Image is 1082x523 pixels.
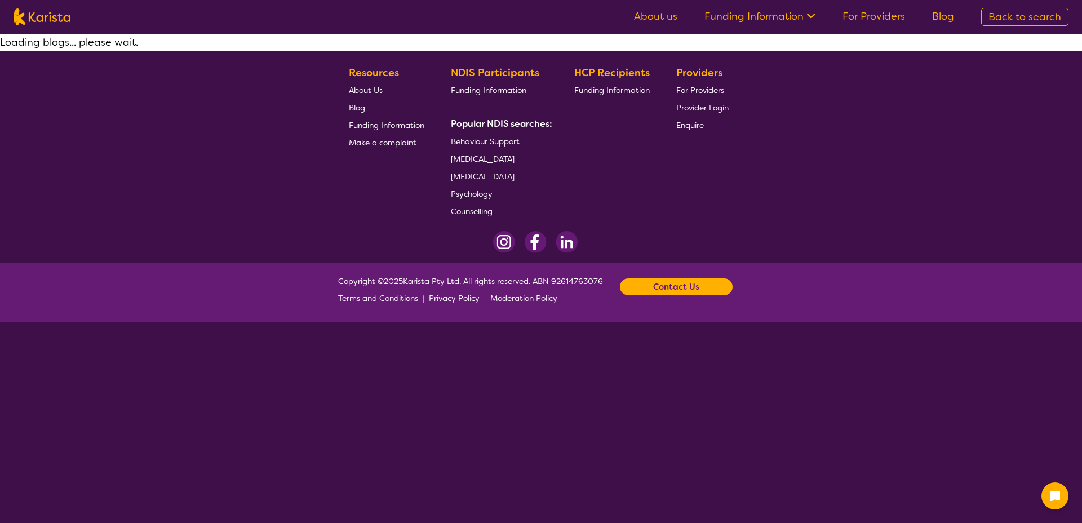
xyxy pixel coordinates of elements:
img: Karista logo [14,8,70,25]
span: Provider Login [676,103,729,113]
span: Funding Information [349,120,424,130]
img: LinkedIn [556,231,578,253]
b: Providers [676,66,722,79]
a: Enquire [676,116,729,134]
b: Contact Us [653,278,699,295]
span: Counselling [451,206,493,216]
span: [MEDICAL_DATA] [451,171,515,181]
a: Back to search [981,8,1068,26]
span: Funding Information [574,85,650,95]
span: Psychology [451,189,493,199]
span: Terms and Conditions [338,293,418,303]
a: Blog [349,99,424,116]
a: Make a complaint [349,134,424,151]
span: About Us [349,85,383,95]
p: | [484,290,486,307]
a: About us [634,10,677,23]
a: Provider Login [676,99,729,116]
a: For Providers [676,81,729,99]
b: HCP Recipients [574,66,650,79]
span: Behaviour Support [451,136,520,147]
a: Funding Information [451,81,548,99]
a: Funding Information [349,116,424,134]
a: For Providers [842,10,905,23]
a: Behaviour Support [451,132,548,150]
span: Funding Information [451,85,526,95]
a: About Us [349,81,424,99]
img: Instagram [493,231,515,253]
a: Funding Information [574,81,650,99]
a: Blog [932,10,954,23]
span: Blog [349,103,365,113]
img: Facebook [524,231,547,253]
a: Terms and Conditions [338,290,418,307]
span: Back to search [988,10,1061,24]
a: Psychology [451,185,548,202]
a: Privacy Policy [429,290,480,307]
span: Moderation Policy [490,293,557,303]
span: Make a complaint [349,138,416,148]
p: | [423,290,424,307]
span: For Providers [676,85,724,95]
a: Funding Information [704,10,815,23]
span: Privacy Policy [429,293,480,303]
span: Copyright © 2025 Karista Pty Ltd. All rights reserved. ABN 92614763076 [338,273,603,307]
b: NDIS Participants [451,66,539,79]
a: [MEDICAL_DATA] [451,167,548,185]
a: [MEDICAL_DATA] [451,150,548,167]
span: [MEDICAL_DATA] [451,154,515,164]
a: Counselling [451,202,548,220]
span: Enquire [676,120,704,130]
b: Resources [349,66,399,79]
a: Moderation Policy [490,290,557,307]
b: Popular NDIS searches: [451,118,552,130]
